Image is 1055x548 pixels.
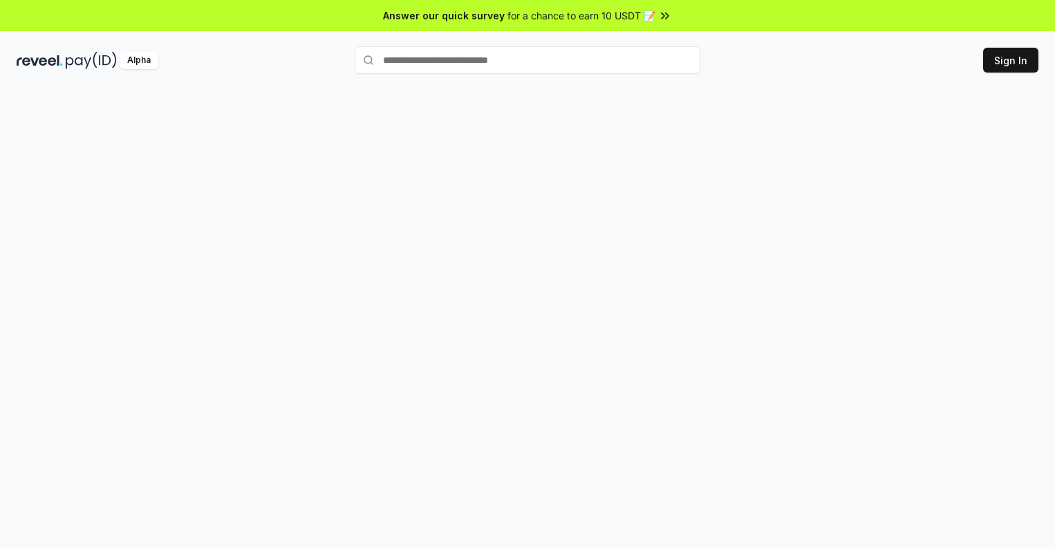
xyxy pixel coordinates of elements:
[383,8,505,23] span: Answer our quick survey
[120,52,158,69] div: Alpha
[17,52,63,69] img: reveel_dark
[507,8,655,23] span: for a chance to earn 10 USDT 📝
[66,52,117,69] img: pay_id
[983,48,1038,73] button: Sign In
